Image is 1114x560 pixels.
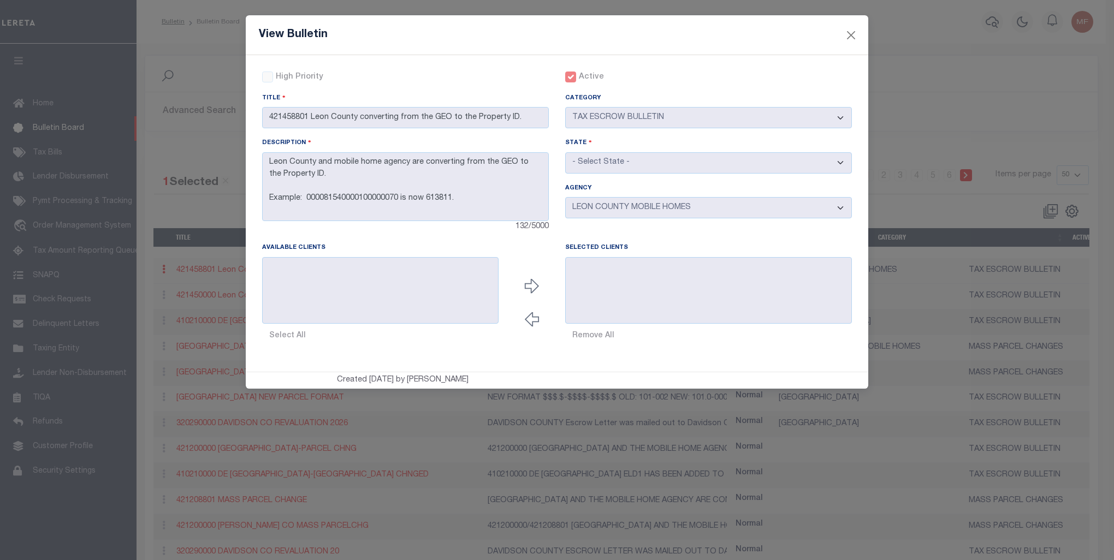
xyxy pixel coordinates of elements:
label: Category [565,94,601,103]
label: Agency [565,184,591,193]
label: High Priority [276,72,323,84]
label: Active [579,72,604,84]
label: Title [262,93,286,103]
label: Available Clients [262,243,325,253]
div: 132/5000 [262,221,549,233]
label: Description [262,138,311,148]
label: State [565,138,592,148]
span: Created [DATE] by [PERSON_NAME] [337,374,469,386]
label: Selected Clients [565,243,628,253]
